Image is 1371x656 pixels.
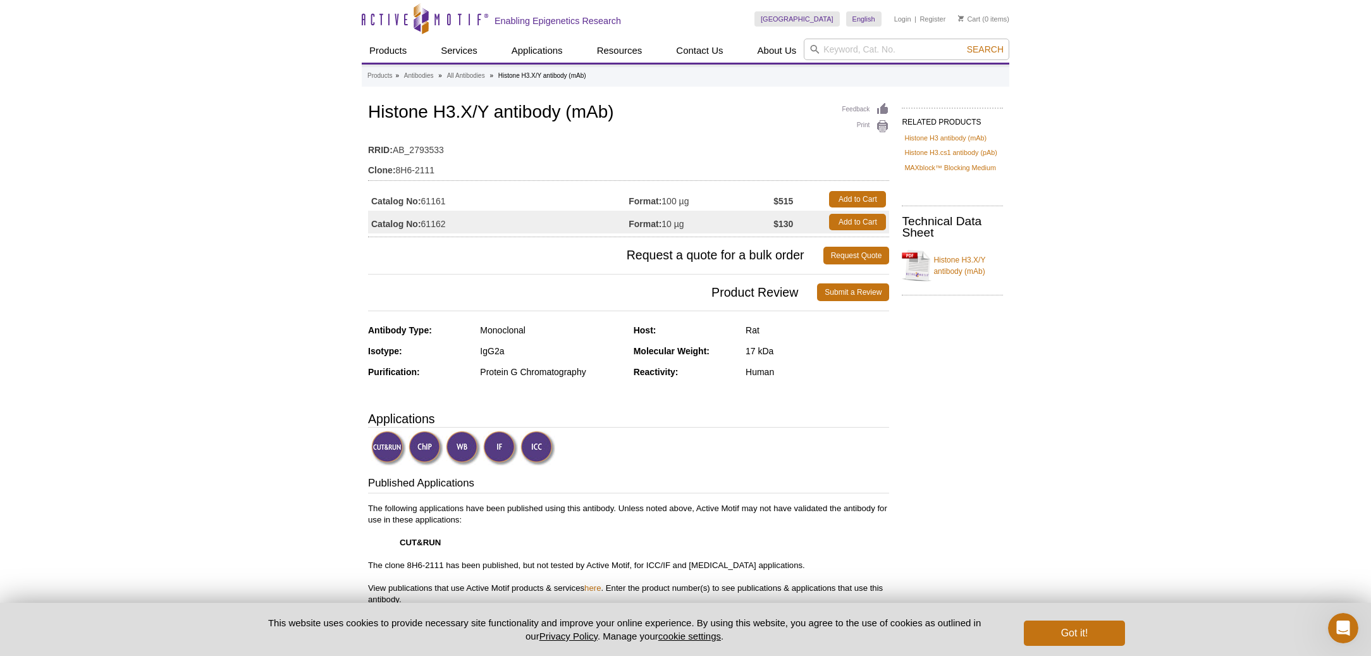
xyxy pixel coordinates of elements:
[520,431,555,466] img: Immunocytochemistry Validated
[447,70,485,82] a: All Antibodies
[634,367,679,377] strong: Reactivity:
[904,162,996,173] a: MAXblock™ Blocking Medium
[433,39,485,63] a: Services
[804,39,1009,60] input: Keyword, Cat. No.
[629,195,661,207] strong: Format:
[902,108,1003,130] h2: RELATED PRODUCTS
[368,157,889,177] td: 8H6-2111
[823,247,890,264] a: Request Quote
[846,11,882,27] a: English
[904,147,997,158] a: Histone H3.cs1 antibody (pAb)
[368,247,823,264] span: Request a quote for a bulk order
[902,216,1003,238] h2: Technical Data Sheet
[368,144,393,156] strong: RRID:
[438,72,442,79] li: »
[480,366,624,378] div: Protein G Chromatography
[446,431,481,466] img: Western Blot Validated
[371,195,421,207] strong: Catalog No:
[495,15,621,27] h2: Enabling Epigenetics Research
[958,15,964,22] img: Your Cart
[817,283,889,301] a: Submit a Review
[371,218,421,230] strong: Catalog No:
[904,132,987,144] a: Histone H3 antibody (mAb)
[368,346,402,356] strong: Isotype:
[368,188,629,211] td: 61161
[634,346,710,356] strong: Molecular Weight:
[746,366,889,378] div: Human
[409,431,443,466] img: ChIP Validated
[1024,621,1125,646] button: Got it!
[746,325,889,336] div: Rat
[634,325,656,335] strong: Host:
[750,39,804,63] a: About Us
[914,11,916,27] li: |
[404,70,434,82] a: Antibodies
[894,15,911,23] a: Login
[498,72,586,79] li: Histone H3.X/Y antibody (mAb)
[829,191,886,207] a: Add to Cart
[504,39,570,63] a: Applications
[368,503,889,605] p: The following applications have been published using this antibody. Unless noted above, Active Mo...
[919,15,945,23] a: Register
[368,211,629,233] td: 61162
[483,431,518,466] img: Immunofluorescence Validated
[629,188,773,211] td: 100 µg
[489,72,493,79] li: »
[368,325,432,335] strong: Antibody Type:
[668,39,730,63] a: Contact Us
[1328,613,1358,643] iframe: Intercom live chat
[773,195,793,207] strong: $515
[754,11,840,27] a: [GEOGRAPHIC_DATA]
[480,345,624,357] div: IgG2a
[368,283,817,301] span: Product Review
[629,211,773,233] td: 10 µg
[368,164,396,176] strong: Clone:
[368,476,889,493] h3: Published Applications
[368,367,420,377] strong: Purification:
[967,44,1004,54] span: Search
[842,102,889,116] a: Feedback
[371,431,406,466] img: CUT&RUN Validated
[480,325,624,336] div: Monoclonal
[773,218,793,230] strong: $130
[246,616,1003,643] p: This website uses cookies to provide necessary site functionality and improve your online experie...
[746,345,889,357] div: 17 kDa
[584,583,601,593] a: here
[963,44,1007,55] button: Search
[589,39,650,63] a: Resources
[367,70,392,82] a: Products
[902,247,1003,285] a: Histone H3.X/Y antibody (mAb)
[658,631,721,641] button: cookie settings
[539,631,598,641] a: Privacy Policy
[958,15,980,23] a: Cart
[842,120,889,133] a: Print
[629,218,661,230] strong: Format:
[958,11,1009,27] li: (0 items)
[368,137,889,157] td: AB_2793533
[368,409,889,428] h3: Applications
[395,72,399,79] li: »
[368,102,889,124] h1: Histone H3.X/Y antibody (mAb)
[829,214,886,230] a: Add to Cart
[400,538,441,547] strong: CUT&RUN
[362,39,414,63] a: Products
